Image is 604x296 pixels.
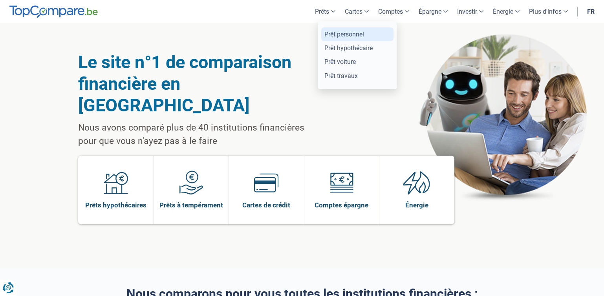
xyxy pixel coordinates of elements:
[254,171,278,195] img: Cartes de crédit
[321,27,394,41] a: Prêt personnel
[159,201,223,209] span: Prêts à tempérament
[179,171,203,195] img: Prêts à tempérament
[321,69,394,83] a: Prêt travaux
[78,51,324,116] h1: Le site n°1 de comparaison financière en [GEOGRAPHIC_DATA]
[379,156,454,224] a: Énergie Énergie
[315,201,368,209] span: Comptes épargne
[78,121,324,148] p: Nous avons comparé plus de 40 institutions financières pour que vous n'ayez pas à le faire
[85,201,146,209] span: Prêts hypothécaires
[321,41,394,55] a: Prêt hypothécaire
[405,201,428,209] span: Énergie
[9,5,98,18] img: TopCompare
[242,201,290,209] span: Cartes de crédit
[78,156,154,224] a: Prêts hypothécaires Prêts hypothécaires
[229,156,304,224] a: Cartes de crédit Cartes de crédit
[329,171,354,195] img: Comptes épargne
[104,171,128,195] img: Prêts hypothécaires
[321,55,394,69] a: Prêt voiture
[403,171,430,195] img: Énergie
[304,156,379,224] a: Comptes épargne Comptes épargne
[154,156,229,224] a: Prêts à tempérament Prêts à tempérament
